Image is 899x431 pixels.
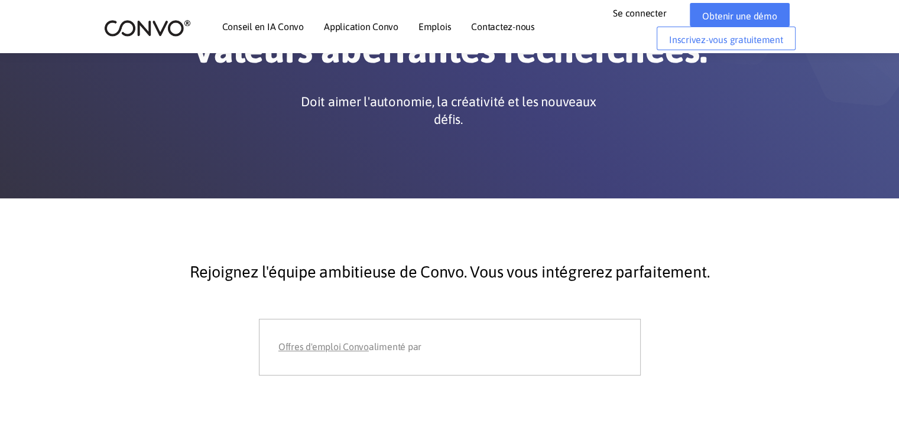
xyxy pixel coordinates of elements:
[669,34,783,45] font: Inscrivez-vous gratuitement
[690,3,789,27] a: Obtenir une démo
[471,21,535,32] font: Contactez-nous
[278,341,369,352] font: Offres d'emploi Convo
[613,3,684,22] a: Se connecter
[190,263,709,281] font: Rejoignez l'équipe ambitieuse de Convo. Vous vous intégrerez parfaitement.
[324,21,398,32] font: Application Convo
[301,94,596,127] font: Doit aimer l'autonomie, la créativité et les nouveaux défis.
[324,22,398,31] a: Application Convo
[657,27,796,50] a: Inscrivez-vous gratuitement
[418,21,451,32] font: Emplois
[222,21,304,32] font: Conseil en IA Convo
[369,341,421,352] font: alimenté par
[471,22,535,31] a: Contactez-nous
[104,19,191,37] img: logo_2.png
[702,11,777,21] font: Obtenir une démo
[613,8,666,18] font: Se connecter
[278,338,369,356] a: Offres d'emploi Convo
[418,22,451,31] a: Emplois
[222,22,304,31] a: Conseil en IA Convo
